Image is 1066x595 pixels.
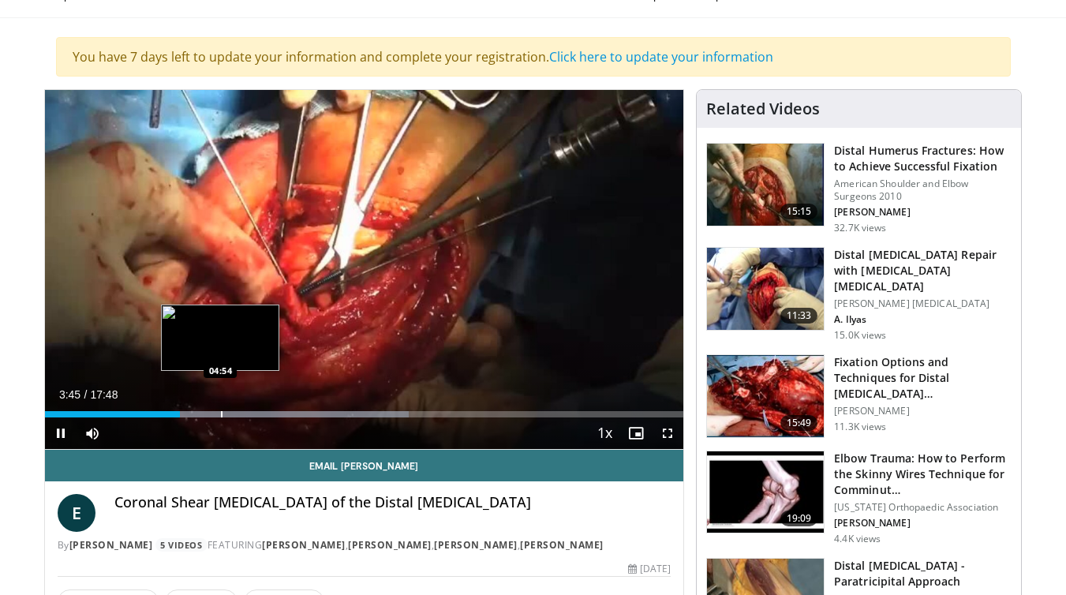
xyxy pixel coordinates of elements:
img: shawn_1.png.150x105_q85_crop-smart_upscale.jpg [707,144,824,226]
div: By FEATURING , , , [58,538,671,552]
span: 19:09 [780,511,818,526]
p: 15.0K views [834,329,886,342]
img: 96ff3178-9bc5-44d7-83c1-7bb6291c9b10.150x105_q85_crop-smart_upscale.jpg [707,248,824,330]
button: Pause [45,417,77,449]
a: Click here to update your information [549,48,773,65]
button: Enable picture-in-picture mode [620,417,652,449]
span: / [84,388,88,401]
a: Email [PERSON_NAME] [45,450,684,481]
p: [PERSON_NAME] [834,517,1012,530]
p: [PERSON_NAME] [MEDICAL_DATA] [834,297,1012,310]
button: Playback Rate [589,417,620,449]
p: [PERSON_NAME] [834,206,1012,219]
video-js: Video Player [45,90,684,450]
span: 15:49 [780,415,818,431]
a: [PERSON_NAME] [434,538,518,552]
p: 11.3K views [834,421,886,433]
p: [US_STATE] Orthopaedic Association [834,501,1012,514]
a: 15:49 Fixation Options and Techniques for Distal [MEDICAL_DATA] [MEDICAL_DATA] [PERSON_NAME] 11.3... [706,354,1012,438]
span: 15:15 [780,204,818,219]
a: 15:15 Distal Humerus Fractures: How to Achieve Successful Fixation American Shoulder and Elbow Su... [706,143,1012,234]
a: [PERSON_NAME] [262,538,346,552]
a: 5 Videos [155,538,208,552]
img: image.jpeg [161,305,279,371]
a: 11:33 Distal [MEDICAL_DATA] Repair with [MEDICAL_DATA] [MEDICAL_DATA] [PERSON_NAME] [MEDICAL_DATA... [706,247,1012,342]
h3: Fixation Options and Techniques for Distal [MEDICAL_DATA] [MEDICAL_DATA] [834,354,1012,402]
a: [PERSON_NAME] [69,538,153,552]
a: [PERSON_NAME] [520,538,604,552]
button: Fullscreen [652,417,683,449]
img: 208aabb9-6895-4f6e-b598-36ea6e60126a.150x105_q85_crop-smart_upscale.jpg [707,451,824,533]
div: Progress Bar [45,411,684,417]
a: [PERSON_NAME] [348,538,432,552]
div: You have 7 days left to update your information and complete your registration. [56,37,1011,77]
div: [DATE] [628,562,671,576]
h3: Distal [MEDICAL_DATA] - Paratricipital Approach [834,558,1012,589]
h3: Distal Humerus Fractures: How to Achieve Successful Fixation [834,143,1012,174]
p: [PERSON_NAME] [834,405,1012,417]
h4: Related Videos [706,99,820,118]
p: American Shoulder and Elbow Surgeons 2010 [834,178,1012,203]
h4: Coronal Shear [MEDICAL_DATA] of the Distal [MEDICAL_DATA] [114,494,671,511]
p: A. Ilyas [834,313,1012,326]
img: stein_3.png.150x105_q85_crop-smart_upscale.jpg [707,355,824,437]
p: 32.7K views [834,222,886,234]
a: E [58,494,95,532]
p: 4.4K views [834,533,881,545]
button: Mute [77,417,108,449]
a: 19:09 Elbow Trauma: How to Perform the Skinny Wires Technique for Comminut… [US_STATE] Orthopaedi... [706,451,1012,545]
h3: Elbow Trauma: How to Perform the Skinny Wires Technique for Comminut… [834,451,1012,498]
span: 3:45 [59,388,80,401]
span: 17:48 [90,388,118,401]
h3: Distal [MEDICAL_DATA] Repair with [MEDICAL_DATA] [MEDICAL_DATA] [834,247,1012,294]
span: 11:33 [780,308,818,324]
